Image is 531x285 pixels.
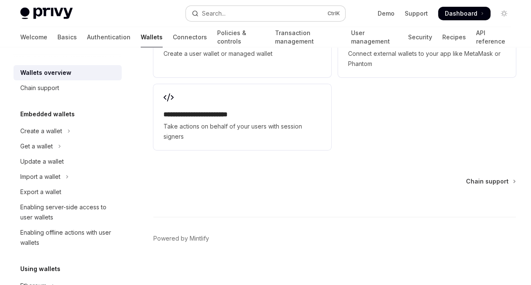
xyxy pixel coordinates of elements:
span: Create a user wallet or managed wallet [163,49,321,59]
div: Enabling offline actions with user wallets [20,227,117,248]
div: Search... [202,8,226,19]
a: Enabling server-side access to user wallets [14,200,122,225]
h5: Using wallets [20,264,60,274]
a: Welcome [20,27,47,47]
a: Wallets [141,27,163,47]
button: Open search [186,6,345,21]
a: Connectors [173,27,207,47]
div: Import a wallet [20,172,60,182]
a: Export a wallet [14,184,122,200]
div: Create a wallet [20,126,62,136]
a: API reference [476,27,511,47]
img: light logo [20,8,73,19]
span: Dashboard [445,9,477,18]
a: Enabling offline actions with user wallets [14,225,122,250]
a: Recipes [442,27,466,47]
a: Chain support [466,177,515,186]
a: User management [351,27,398,47]
a: Powered by Mintlify [153,234,209,243]
a: Transaction management [275,27,341,47]
div: Chain support [20,83,59,93]
a: Support [405,9,428,18]
button: Toggle Import a wallet section [14,169,122,184]
div: Update a wallet [20,156,64,167]
span: Take actions on behalf of your users with session signers [163,121,321,142]
h5: Embedded wallets [20,109,75,119]
span: Connect external wallets to your app like MetaMask or Phantom [348,49,506,69]
div: Get a wallet [20,141,53,151]
button: Toggle Create a wallet section [14,123,122,139]
a: Wallets overview [14,65,122,80]
span: Chain support [466,177,509,186]
div: Enabling server-side access to user wallets [20,202,117,222]
span: Ctrl K [327,10,340,17]
a: Demo [378,9,395,18]
a: Chain support [14,80,122,96]
div: Wallets overview [20,68,71,78]
button: Toggle Get a wallet section [14,139,122,154]
a: Dashboard [438,7,490,20]
a: Update a wallet [14,154,122,169]
button: Toggle dark mode [497,7,511,20]
a: Authentication [87,27,131,47]
a: Policies & controls [217,27,265,47]
a: Basics [57,27,77,47]
div: Export a wallet [20,187,61,197]
a: Security [408,27,432,47]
